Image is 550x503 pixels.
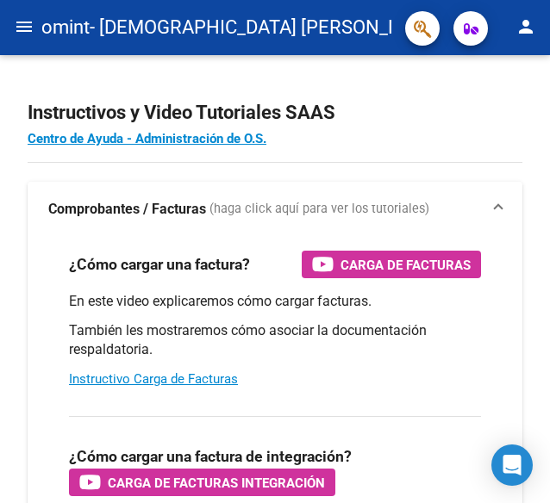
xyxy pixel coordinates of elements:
[209,200,429,219] span: (haga click aquí para ver los tutoriales)
[69,321,481,359] p: También les mostraremos cómo asociar la documentación respaldatoria.
[69,469,335,496] button: Carga de Facturas Integración
[108,472,325,494] span: Carga de Facturas Integración
[69,371,238,387] a: Instructivo Carga de Facturas
[491,444,533,486] div: Open Intercom Messenger
[28,182,522,237] mat-expansion-panel-header: Comprobantes / Facturas (haga click aquí para ver los tutoriales)
[90,9,447,47] span: - [DEMOGRAPHIC_DATA] [PERSON_NAME]
[69,444,352,469] h3: ¿Cómo cargar una factura de integración?
[516,16,536,37] mat-icon: person
[302,251,481,278] button: Carga de Facturas
[28,96,522,129] h2: Instructivos y Video Tutoriales SAAS
[48,200,206,219] strong: Comprobantes / Facturas
[41,9,90,47] span: omint
[28,131,266,146] a: Centro de Ayuda - Administración de O.S.
[14,16,34,37] mat-icon: menu
[341,254,471,276] span: Carga de Facturas
[69,252,250,276] h3: ¿Cómo cargar una factura?
[69,292,481,311] p: En este video explicaremos cómo cargar facturas.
